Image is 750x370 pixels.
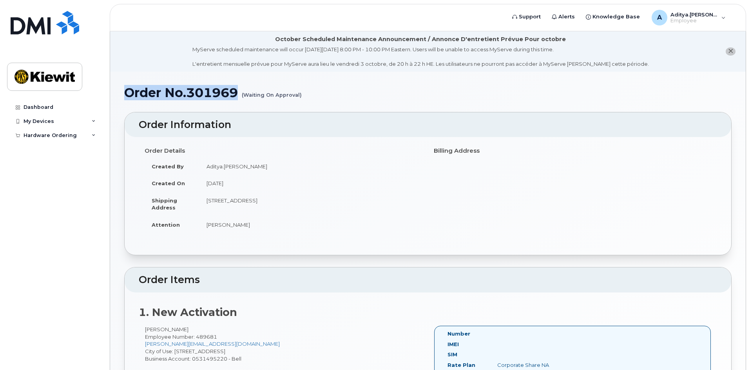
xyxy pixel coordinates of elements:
[447,351,457,358] label: SIM
[447,361,475,369] label: Rate Plan
[199,175,422,192] td: [DATE]
[145,341,280,347] a: [PERSON_NAME][EMAIL_ADDRESS][DOMAIN_NAME]
[124,86,732,99] h1: Order No.301969
[145,148,422,154] h4: Order Details
[139,274,717,285] h2: Order Items
[434,148,711,154] h4: Billing Address
[726,47,736,56] button: close notification
[152,163,184,170] strong: Created By
[139,119,717,130] h2: Order Information
[152,180,185,186] strong: Created On
[242,86,302,98] small: (Waiting On Approval)
[275,35,566,43] div: October Scheduled Maintenance Announcement / Annonce D'entretient Prévue Pour octobre
[145,334,217,340] span: Employee Number: 489681
[152,197,177,211] strong: Shipping Address
[199,158,422,175] td: Aditya.[PERSON_NAME]
[577,73,744,332] iframe: Messenger
[447,341,459,348] label: IMEI
[139,306,237,319] strong: 1. New Activation
[199,192,422,216] td: [STREET_ADDRESS]
[447,330,470,338] label: Number
[716,336,744,364] iframe: Messenger Launcher
[152,222,180,228] strong: Attention
[199,216,422,233] td: [PERSON_NAME]
[192,46,649,68] div: MyServe scheduled maintenance will occur [DATE][DATE] 8:00 PM - 10:00 PM Eastern. Users will be u...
